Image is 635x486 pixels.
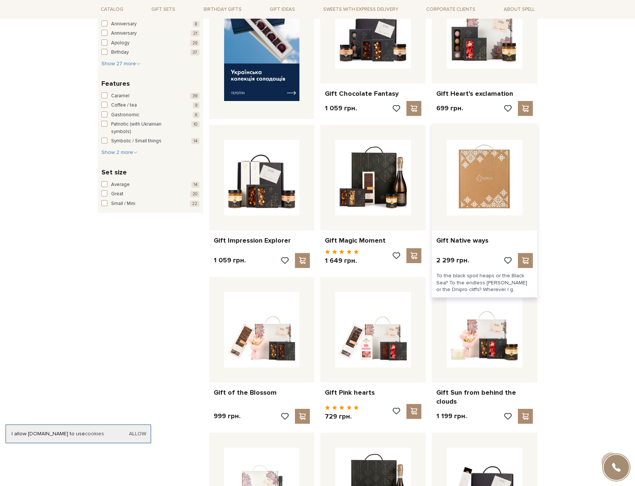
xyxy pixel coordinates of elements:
a: Gift Pink hearts [325,388,421,397]
p: 729 грн. [325,412,359,421]
span: Gift sets [148,4,178,15]
a: cookies [85,430,104,437]
span: Average [111,181,130,189]
span: 21 [191,30,199,37]
p: 699 грн. [436,104,463,113]
span: Great [111,190,123,198]
p: 999 грн. [214,412,241,420]
span: About Spell [501,4,538,15]
button: Coffee / tea 9 [101,102,199,109]
p: 1 059 грн. [325,104,357,113]
button: Great 20 [101,190,199,198]
button: Apology 29 [101,40,199,47]
span: 8 [193,21,199,27]
span: 39 [190,93,199,99]
span: Small / Mini [111,200,135,208]
button: Birthday 37 [101,49,199,56]
span: Apology [111,40,129,47]
span: 10 [191,121,199,127]
span: Gastronomic [111,111,139,119]
span: 22 [190,201,199,207]
div: I allow [DOMAIN_NAME] to use [6,430,151,437]
a: Gift Chocolate Fantasy [325,89,421,98]
span: Catalog [98,4,126,15]
a: Sweets with express delivery [320,3,401,16]
p: 2 299 грн. [436,256,469,265]
a: Gift Magic Moment [325,236,421,245]
span: Caramel [111,92,129,100]
span: 14 [191,182,199,188]
a: Gift Sun from behind the clouds [436,388,533,406]
button: Symbolic / Small things 14 [101,138,199,145]
div: To the black spoil heaps or the Black Sea? To the endless [PERSON_NAME] or the Dnipro cliffs? Whe... [432,268,537,297]
span: Coffee / tea [111,102,137,109]
button: Small / Mini 22 [101,200,199,208]
span: Anniversary [111,20,136,28]
span: 9 [193,102,199,108]
a: Gift Heart's exclamation [436,89,533,98]
span: 29 [190,40,199,46]
button: Anniversary 21 [101,30,199,37]
span: Symbolic / Small things [111,138,161,145]
span: 6 [193,112,199,118]
a: Gift Native ways [436,236,533,245]
a: Gift Impression Explorer [214,236,310,245]
span: 37 [190,49,199,56]
button: Average 14 [101,181,199,189]
span: 14 [191,138,199,144]
span: Set size [101,167,127,177]
span: Features [101,79,130,89]
p: 1 649 грн. [325,256,359,265]
a: Corporate clients [423,3,478,16]
span: Anniversary [111,30,136,37]
button: Gastronomic 6 [101,111,199,119]
button: Show 2 more [101,149,138,156]
p: 1 059 грн. [214,256,246,265]
a: Gift of the Blossom [214,388,310,397]
span: 20 [190,191,199,197]
span: Birthday gifts [201,4,245,15]
span: Birthday [111,49,129,56]
span: Gift ideas [267,4,298,15]
button: Anniversary 8 [101,20,199,28]
button: Show 27 more [101,60,141,67]
span: Show 27 more [101,60,141,67]
button: Caramel 39 [101,92,199,100]
a: Allow [129,430,146,437]
p: 1 199 грн. [436,412,467,420]
button: Patriotic (with Ukrainian symbols) 10 [101,121,199,135]
span: Patriotic (with Ukrainian symbols) [111,121,179,135]
img: Gift Native ways [447,140,522,215]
